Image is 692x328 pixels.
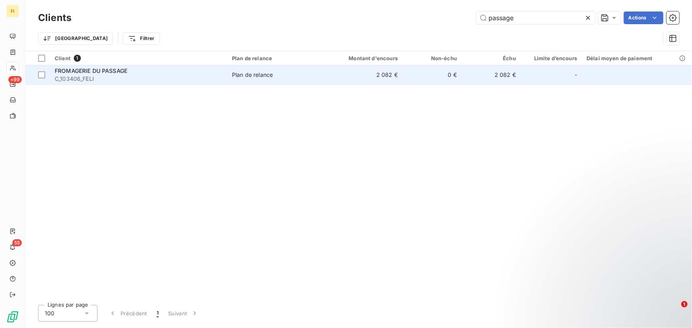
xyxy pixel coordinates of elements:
[323,65,403,84] td: 2 082 €
[665,301,684,320] iframe: Intercom live chat
[6,5,19,17] div: FI
[55,67,127,74] span: FROMAGERIE DU PASSAGE
[575,71,577,79] span: -
[681,301,688,307] span: 1
[123,32,159,45] button: Filtrer
[525,55,577,61] div: Limite d’encours
[12,239,22,246] span: 55
[74,55,81,62] span: 1
[466,55,516,61] div: Échu
[38,11,71,25] h3: Clients
[476,11,595,24] input: Rechercher
[157,309,159,317] span: 1
[587,55,687,61] div: Délai moyen de paiement
[163,305,203,322] button: Suivant
[232,71,273,79] div: Plan de relance
[8,76,22,83] span: +99
[38,32,113,45] button: [GEOGRAPHIC_DATA]
[462,65,521,84] td: 2 082 €
[55,75,222,83] span: C_103406_FELI
[55,55,71,61] span: Client
[328,55,398,61] div: Montant d'encours
[6,311,19,323] img: Logo LeanPay
[152,305,163,322] button: 1
[403,65,462,84] td: 0 €
[624,11,663,24] button: Actions
[45,309,54,317] span: 100
[533,251,692,307] iframe: Intercom notifications message
[104,305,152,322] button: Précédent
[407,55,457,61] div: Non-échu
[232,55,318,61] div: Plan de relance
